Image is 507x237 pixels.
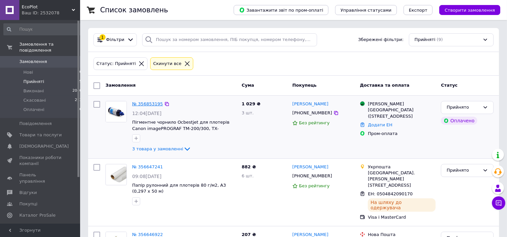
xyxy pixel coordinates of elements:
span: Прийняті [415,37,435,43]
h1: Список замовлень [100,6,168,14]
div: Пром-оплата [368,131,436,137]
a: № 356647241 [132,164,163,169]
div: Оплачено [441,117,477,125]
span: Замовлення та повідомлення [19,41,80,53]
button: Експорт [404,5,433,15]
div: Прийнято [447,167,480,174]
div: [GEOGRAPHIC_DATA]. [PERSON_NAME][STREET_ADDRESS] [368,170,436,188]
span: Фільтри [106,37,124,43]
span: ЕН: 0504842090170 [368,191,413,196]
span: 1 029 ₴ [242,101,260,106]
input: Пошук за номером замовлення, ПІБ покупця, номером телефону, Email, номером накладної [142,33,317,46]
div: [GEOGRAPHIC_DATA] ([STREET_ADDRESS] [368,107,436,119]
span: Збережені фільтри: [358,37,404,43]
span: Створити замовлення [445,8,495,13]
span: 0 [79,107,82,113]
a: Пігментне чорнило Ocbestjet для плотерів Canon imagePROGRAF TM-200/300, TX-2000/3000/4000, Cyan, ... [132,120,229,137]
a: Папір рулонний для плотерів 80 г/м2, А3 (0,297 х 50 м) [132,183,226,194]
span: (9) [437,37,443,42]
span: 12:04[DATE] [132,111,162,116]
span: Каталог ProSale [19,212,55,218]
a: Створити замовлення [433,7,500,12]
span: Експорт [409,8,428,13]
span: 207 ₴ [242,232,256,237]
span: Панель управління [19,172,62,184]
img: Фото товару [106,101,126,122]
a: [PERSON_NAME] [292,164,328,170]
span: 6 шт. [242,173,254,178]
span: Замовлення [19,59,47,65]
span: 3 шт. [242,110,254,115]
span: Статус [441,83,458,88]
span: Виконані [23,88,44,94]
span: Товари та послуги [19,132,62,138]
span: Оплачені [23,107,44,113]
input: Пошук [3,23,82,35]
span: Без рейтингу [299,183,330,188]
span: Управління статусами [340,8,392,13]
span: Відгуки [19,190,37,196]
div: [PERSON_NAME] [368,101,436,107]
a: [PERSON_NAME] [292,101,328,107]
span: Повідомлення [19,121,52,127]
div: Укрпошта [368,164,436,170]
div: Ваш ID: 2532078 [22,10,80,16]
span: 293 [75,97,82,103]
span: Cума [242,83,254,88]
span: [DEMOGRAPHIC_DATA] [19,143,69,149]
img: Фото товару [106,167,126,183]
a: Фото товару [105,164,127,185]
span: Без рейтингу [299,120,330,125]
span: Доставка та оплата [360,83,409,88]
span: Завантажити звіт по пром-оплаті [239,7,323,13]
div: Прийнято [447,104,480,111]
span: 09:08[DATE] [132,174,162,179]
a: Фото товару [105,101,127,122]
span: Нові [23,69,33,75]
div: [PHONE_NUMBER] [291,109,333,117]
span: 0 [79,69,82,75]
a: Додати ЕН [368,122,392,127]
a: 3 товара у замовленні [132,146,191,151]
span: Покупці [19,201,37,207]
span: Показники роботи компанії [19,155,62,167]
div: [PHONE_NUMBER] [291,172,333,180]
a: № 356646922 [132,232,163,237]
span: 3 товара у замовленні [132,146,183,151]
button: Завантажити звіт по пром-оплаті [234,5,328,15]
div: На шляху до одержувача [368,198,436,212]
span: Прийняті [23,79,44,85]
button: Управління статусами [335,5,397,15]
span: Покупець [292,83,317,88]
span: Скасовані [23,97,46,103]
span: Замовлення [105,83,136,88]
div: Visa і MasterCard [368,214,436,220]
span: EcoPlot [22,4,72,10]
button: Створити замовлення [439,5,500,15]
div: Статус: Прийняті [95,60,137,67]
span: 882 ₴ [242,164,256,169]
div: Cкинути все [152,60,183,67]
button: Чат з покупцем [492,196,505,210]
div: 1 [99,34,105,40]
span: 9 [79,79,82,85]
span: 2040 [72,88,82,94]
a: № 356853195 [132,101,163,106]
